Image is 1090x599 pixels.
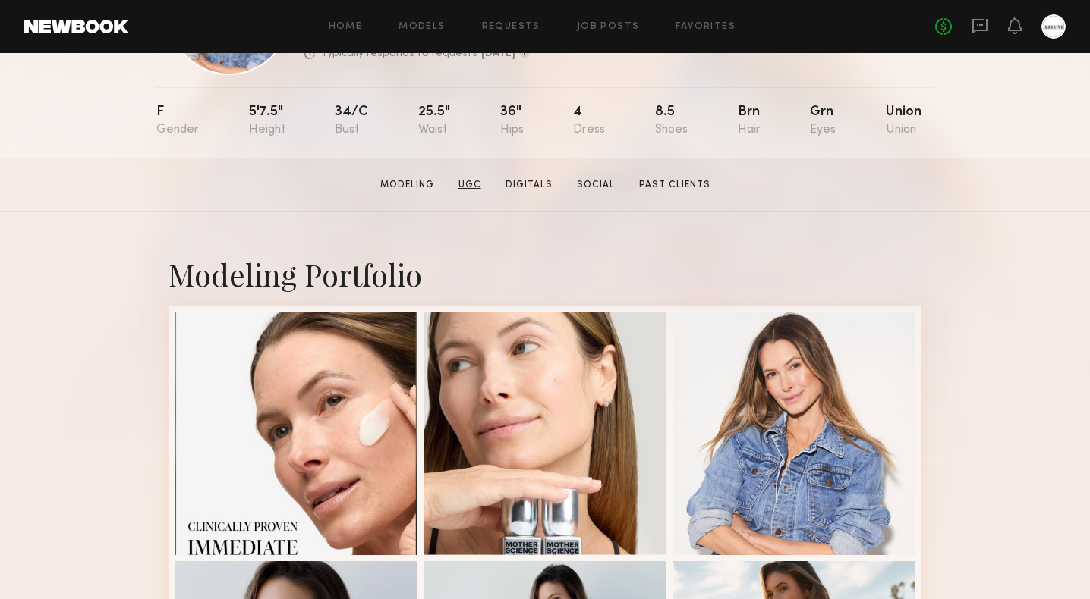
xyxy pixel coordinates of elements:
[655,105,688,136] div: 8.5
[418,105,450,136] div: 25.5"
[577,22,640,32] a: Job Posts
[571,178,621,192] a: Social
[156,105,199,136] div: F
[676,22,736,32] a: Favorites
[335,105,368,136] div: 34/c
[482,22,540,32] a: Requests
[374,178,440,192] a: Modeling
[169,254,921,294] div: Modeling Portfolio
[321,49,477,59] p: Typically responds to requests
[573,105,605,136] div: 4
[249,105,285,136] div: 5'7.5"
[500,105,524,136] div: 36"
[810,105,836,136] div: Grn
[886,105,921,136] div: Union
[329,22,363,32] a: Home
[452,178,487,192] a: UGC
[738,105,761,136] div: Brn
[633,178,717,192] a: Past Clients
[499,178,559,192] a: Digitals
[481,49,515,59] b: [DATE]
[399,22,445,32] a: Models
